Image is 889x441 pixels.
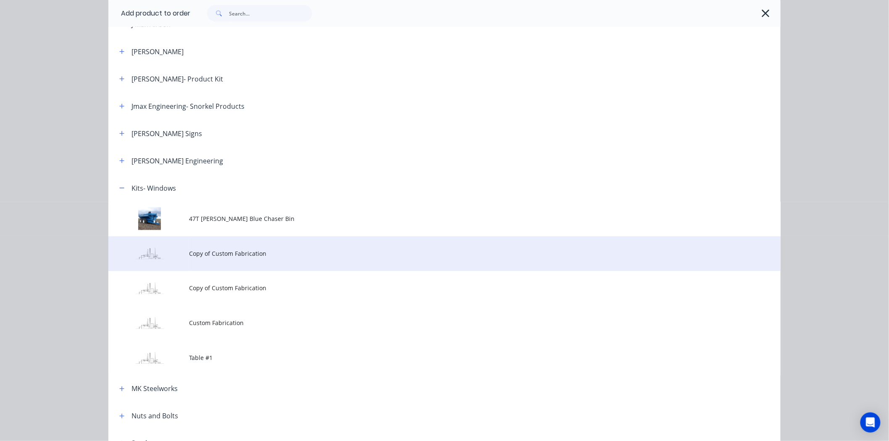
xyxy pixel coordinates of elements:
[860,412,881,433] div: Open Intercom Messenger
[132,156,223,166] div: [PERSON_NAME] Engineering
[132,384,178,394] div: MK Steelworks
[189,284,662,293] span: Copy of Custom Fabrication
[132,411,178,421] div: Nuts and Bolts
[132,74,223,84] div: [PERSON_NAME]- Product Kit
[189,215,662,223] span: 47T [PERSON_NAME] Blue Chaser Bin
[189,319,662,328] span: Custom Fabrication
[189,249,662,258] span: Copy of Custom Fabrication
[132,129,202,139] div: [PERSON_NAME] Signs
[132,183,176,193] div: Kits- Windows
[132,47,184,57] div: [PERSON_NAME]
[189,354,662,362] span: Table #1
[229,5,312,22] input: Search...
[132,101,245,111] div: Jmax Engineering- Snorkel Products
